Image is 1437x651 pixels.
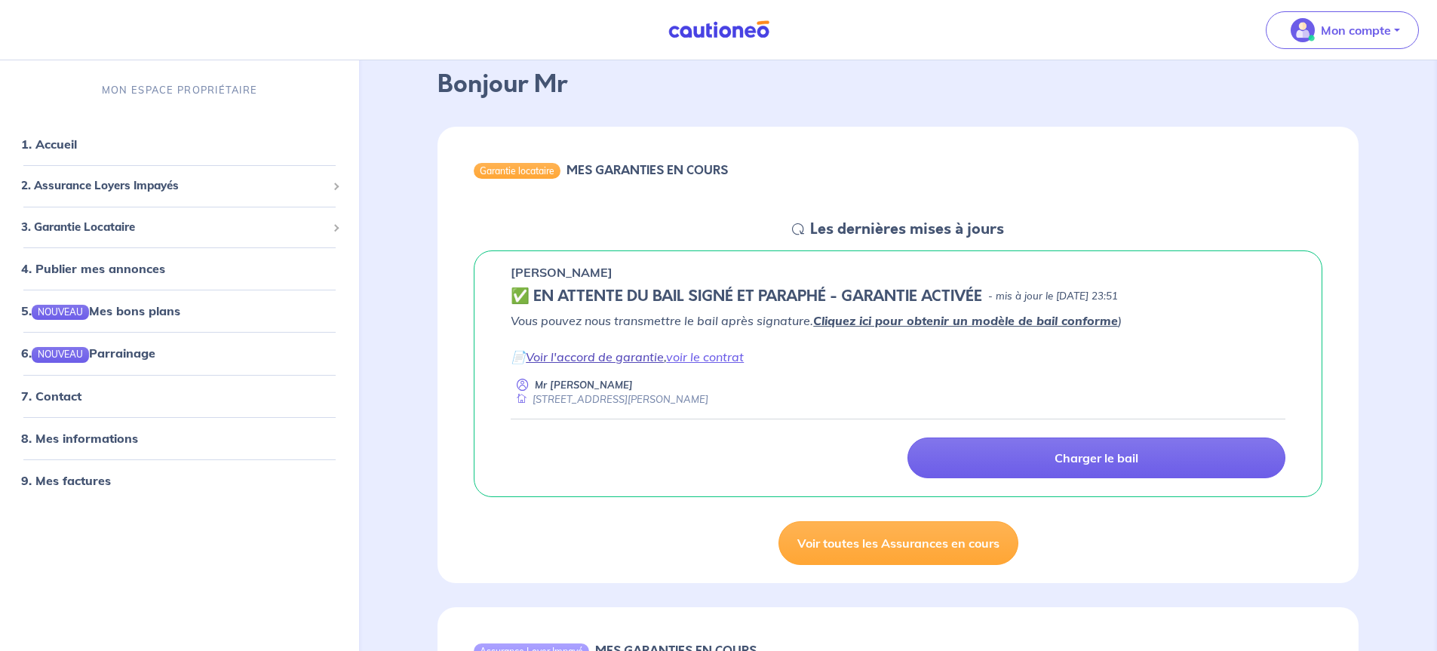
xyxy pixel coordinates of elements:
a: Charger le bail [907,438,1285,478]
a: Voir l'accord de garantie [526,349,664,364]
a: 7. Contact [21,388,81,404]
img: Cautioneo [662,20,775,39]
p: Mon compte [1321,21,1391,39]
div: Garantie locataire [474,163,560,178]
a: 9. Mes factures [21,473,111,488]
button: illu_account_valid_menu.svgMon compte [1266,11,1419,49]
h5: Les dernières mises à jours [810,220,1004,238]
div: 1. Accueil [6,129,353,159]
h5: ✅️️️ EN ATTENTE DU BAIL SIGNÉ ET PARAPHÉ - GARANTIE ACTIVÉE [511,287,982,306]
div: 6.NOUVEAUParrainage [6,339,353,369]
img: illu_account_valid_menu.svg [1291,18,1315,42]
div: 8. Mes informations [6,423,353,453]
p: MON ESPACE PROPRIÉTAIRE [102,83,257,97]
div: [STREET_ADDRESS][PERSON_NAME] [511,392,708,407]
a: voir le contrat [666,349,744,364]
p: Mr [PERSON_NAME] [535,378,633,392]
a: 8. Mes informations [21,431,138,446]
a: 6.NOUVEAUParrainage [21,346,155,361]
div: 9. Mes factures [6,465,353,496]
h6: MES GARANTIES EN COURS [567,163,728,177]
p: - mis à jour le [DATE] 23:51 [988,289,1118,304]
span: 3. Garantie Locataire [21,219,327,236]
a: 5.NOUVEAUMes bons plans [21,303,180,318]
p: Bonjour Mr [438,66,1359,103]
div: 5.NOUVEAUMes bons plans [6,296,353,326]
a: Cliquez ici pour obtenir un modèle de bail conforme [813,313,1118,328]
p: [PERSON_NAME] [511,263,613,281]
div: 2. Assurance Loyers Impayés [6,171,353,201]
em: Vous pouvez nous transmettre le bail après signature. ) [511,313,1122,328]
a: Voir toutes les Assurances en cours [778,521,1018,565]
div: 3. Garantie Locataire [6,213,353,242]
p: Charger le bail [1055,450,1138,465]
div: 7. Contact [6,381,353,411]
div: 4. Publier mes annonces [6,253,353,284]
div: state: CONTRACT-SIGNED, Context: IN-LANDLORD,IS-GL-CAUTION-IN-LANDLORD [511,287,1285,306]
a: 4. Publier mes annonces [21,261,165,276]
span: 2. Assurance Loyers Impayés [21,177,327,195]
em: 📄 , [511,349,744,364]
a: 1. Accueil [21,137,77,152]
